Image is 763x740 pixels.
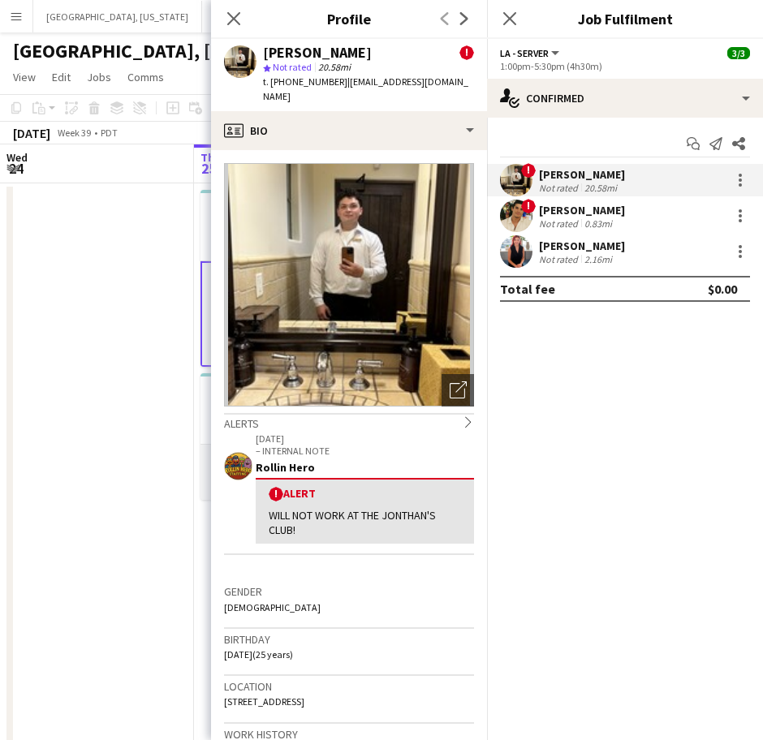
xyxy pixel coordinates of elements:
[500,281,555,297] div: Total fee
[269,508,461,537] div: WILL NOT WORK AT THE JONTHAN'S CLUB!
[539,253,581,265] div: Not rated
[87,70,111,84] span: Jobs
[263,75,468,102] span: | [EMAIL_ADDRESS][DOMAIN_NAME]
[121,67,170,88] a: Comms
[539,217,581,230] div: Not rated
[211,111,487,150] div: Bio
[256,445,474,457] p: – INTERNAL NOTE
[200,373,382,500] app-job-card: 4:00pm-10:00pm (6h)1/1LA - Great Taste Mirman [DATE] [GEOGRAPHIC_DATA]1 RoleLA - Server1A1/14:00p...
[581,253,615,265] div: 2.16mi
[269,486,461,501] div: Alert
[727,47,750,59] span: 3/3
[539,239,625,253] div: [PERSON_NAME]
[198,159,221,178] span: 25
[224,601,321,613] span: [DEMOGRAPHIC_DATA]
[200,397,382,426] h3: LA - Great Taste Mirman [DATE]
[224,695,304,708] span: [STREET_ADDRESS]
[708,281,737,297] div: $0.00
[13,70,36,84] span: View
[52,70,71,84] span: Edit
[224,648,293,660] span: [DATE] (25 years)
[127,70,164,84] span: Comms
[459,45,474,60] span: !
[521,199,536,213] span: !
[200,445,382,500] app-card-role: LA - Server1A1/14:00pm-10:00pm (6h)[PERSON_NAME]
[273,61,312,73] span: Not rated
[13,39,385,63] h1: [GEOGRAPHIC_DATA], [GEOGRAPHIC_DATA]
[211,8,487,29] h3: Profile
[45,67,77,88] a: Edit
[224,584,474,599] h3: Gender
[500,47,549,59] span: LA - Server
[256,432,474,445] p: [DATE]
[101,127,118,139] div: PDT
[13,125,50,141] div: [DATE]
[80,67,118,88] a: Jobs
[581,182,620,194] div: 20.58mi
[4,159,28,178] span: 24
[224,413,474,431] div: Alerts
[263,45,372,60] div: [PERSON_NAME]
[6,67,42,88] a: View
[202,1,371,32] button: [GEOGRAPHIC_DATA], [US_STATE]
[539,203,625,217] div: [PERSON_NAME]
[539,167,625,182] div: [PERSON_NAME]
[200,150,221,165] span: Thu
[442,374,474,407] div: Open photos pop-in
[539,182,581,194] div: Not rated
[200,261,382,367] app-card-role: LA - Server10A3/31:00pm-5:30pm (4h30m)![PERSON_NAME]![PERSON_NAME][PERSON_NAME]
[54,127,94,139] span: Week 39
[256,460,474,475] div: Rollin Hero
[521,163,536,178] span: !
[500,47,562,59] button: LA - Server
[269,487,283,501] span: !
[224,632,474,647] h3: Birthday
[224,679,474,694] h3: Location
[6,150,28,165] span: Wed
[224,163,474,407] img: Crew avatar or photo
[487,79,763,118] div: Confirmed
[263,75,347,88] span: t. [PHONE_NUMBER]
[315,61,354,73] span: 20.58mi
[500,60,750,72] div: 1:00pm-5:30pm (4h30m)
[33,1,202,32] button: [GEOGRAPHIC_DATA], [US_STATE]
[200,213,382,243] h3: LA - Command [GEOGRAPHIC_DATA] [DATE]
[487,8,763,29] h3: Job Fulfilment
[581,217,615,230] div: 0.83mi
[200,190,382,367] app-job-card: 1:00pm-5:30pm (4h30m)3/3LA - Command [GEOGRAPHIC_DATA] [DATE] Union Station - [PERSON_NAME]1 Role...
